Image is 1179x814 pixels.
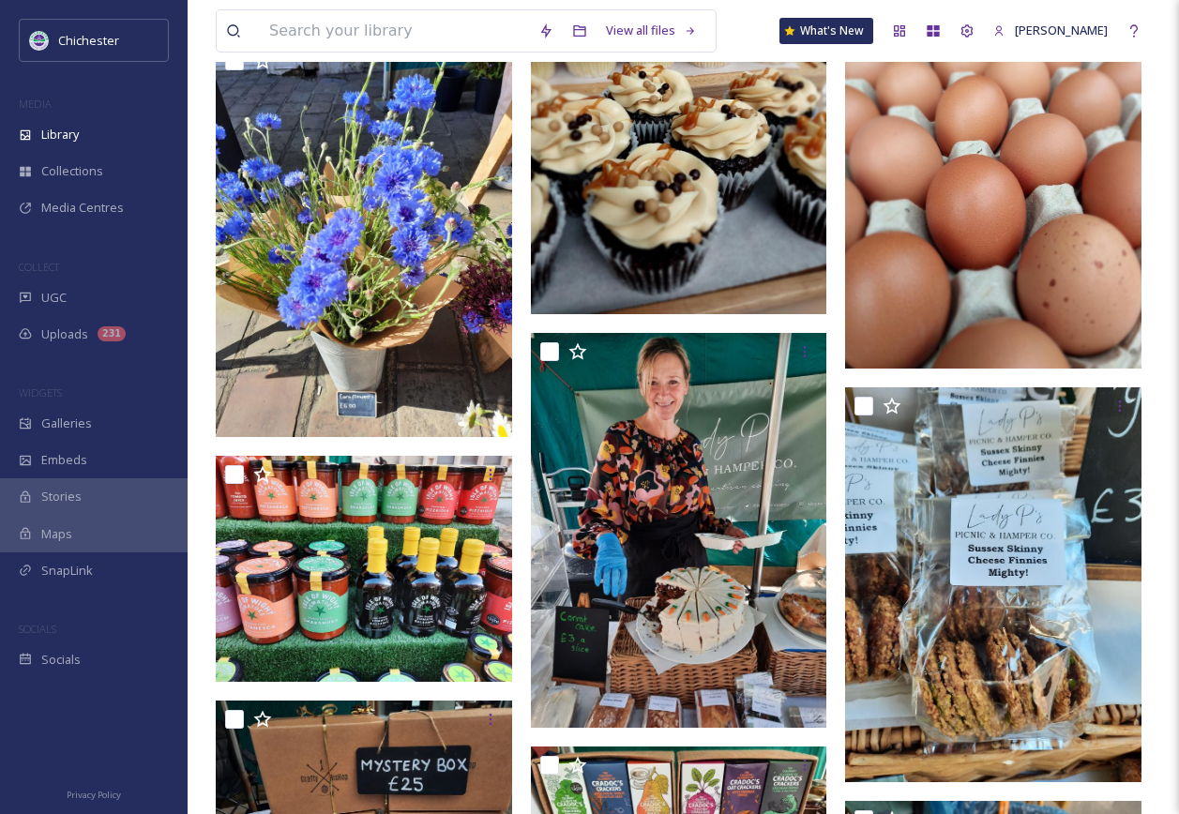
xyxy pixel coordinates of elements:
input: Search your library [260,10,529,52]
span: Library [41,126,79,143]
span: SOCIALS [19,622,56,636]
img: Picnic and Hamper farmers' market 16.02.jpg [845,387,1141,782]
span: Chichester [58,32,119,49]
span: COLLECT [19,260,59,274]
a: [PERSON_NAME] [984,12,1117,49]
span: Embeds [41,451,87,469]
span: [PERSON_NAME] [1015,22,1108,38]
span: Maps [41,525,72,543]
span: Stories [41,488,82,505]
span: Media Centres [41,199,124,217]
span: Collections [41,162,103,180]
img: Picnic & Hamper FM 07.06.24.jpg [531,333,827,728]
a: View all files [597,12,706,49]
img: Chalk Farm Flowers FM 07.06.24.jpg [216,42,512,437]
span: Galleries [41,415,92,432]
img: Isle of Wight Tomatoes farmers' market 16.02.jpg [216,456,517,682]
span: SnapLink [41,562,93,580]
span: Uploads [41,325,88,343]
div: 231 [98,326,126,341]
span: WIDGETS [19,385,62,399]
span: Socials [41,651,81,669]
span: UGC [41,289,67,307]
a: Privacy Policy [67,782,121,805]
img: Logo_of_Chichester_District_Council.png [30,31,49,50]
span: Privacy Policy [67,789,121,801]
a: What's New [779,18,873,44]
span: MEDIA [19,97,52,111]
